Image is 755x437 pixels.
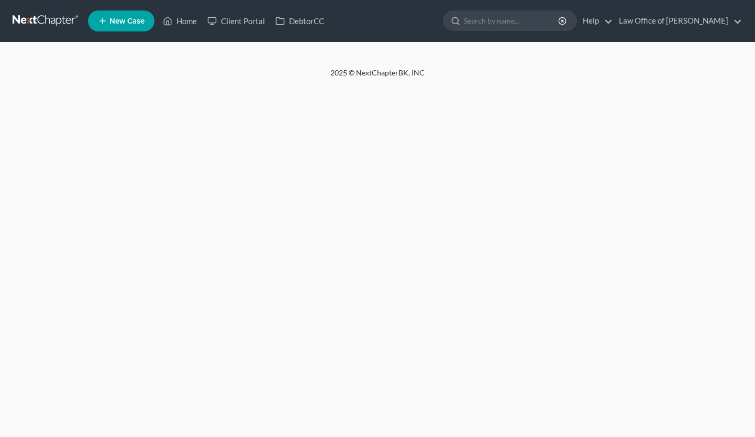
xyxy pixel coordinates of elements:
input: Search by name... [464,11,560,30]
a: Help [578,12,613,30]
a: Home [158,12,202,30]
a: DebtorCC [270,12,329,30]
a: Law Office of [PERSON_NAME] [614,12,742,30]
a: Client Portal [202,12,270,30]
span: New Case [109,17,145,25]
div: 2025 © NextChapterBK, INC [79,68,676,86]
